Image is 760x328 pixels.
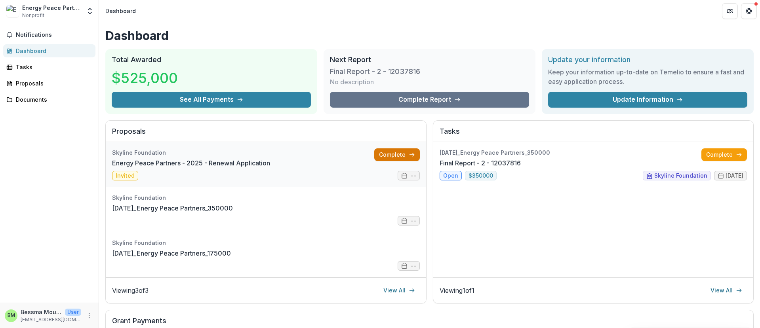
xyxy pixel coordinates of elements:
[112,55,311,64] h2: Total Awarded
[3,44,95,57] a: Dashboard
[440,286,474,295] p: Viewing 1 of 1
[701,148,747,161] a: Complete
[3,61,95,74] a: Tasks
[8,313,15,318] div: Bessma Mourad
[6,5,19,17] img: Energy Peace Partners
[84,3,95,19] button: Open entity switcher
[16,32,92,38] span: Notifications
[21,308,62,316] p: Bessma Mourad
[330,92,529,108] a: Complete Report
[112,248,231,258] a: [DATE]_Energy Peace Partners_175000
[706,284,747,297] a: View All
[330,77,374,87] p: No description
[440,158,521,168] a: Final Report - 2 - 12037816
[112,158,270,168] a: Energy Peace Partners - 2025 - Renewal Application
[16,95,89,104] div: Documents
[112,127,420,142] h2: Proposals
[112,92,311,108] button: See All Payments
[112,67,178,89] h3: $525,000
[3,93,95,106] a: Documents
[65,309,81,316] p: User
[102,5,139,17] nav: breadcrumb
[22,4,81,12] div: Energy Peace Partners
[16,79,89,87] div: Proposals
[3,28,95,41] button: Notifications
[330,67,420,76] h3: Final Report - 2 - 12037816
[105,28,754,43] h1: Dashboard
[440,127,747,142] h2: Tasks
[741,3,757,19] button: Get Help
[548,92,747,108] a: Update Information
[374,148,420,161] a: Complete
[112,203,233,213] a: [DATE]_Energy Peace Partners_350000
[21,316,81,323] p: [EMAIL_ADDRESS][DOMAIN_NAME]
[379,284,420,297] a: View All
[548,67,747,86] h3: Keep your information up-to-date on Temelio to ensure a fast and easy application process.
[105,7,136,15] div: Dashboard
[16,47,89,55] div: Dashboard
[722,3,738,19] button: Partners
[112,286,149,295] p: Viewing 3 of 3
[22,12,44,19] span: Nonprofit
[16,63,89,71] div: Tasks
[84,311,94,320] button: More
[330,55,529,64] h2: Next Report
[548,55,747,64] h2: Update your information
[3,77,95,90] a: Proposals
